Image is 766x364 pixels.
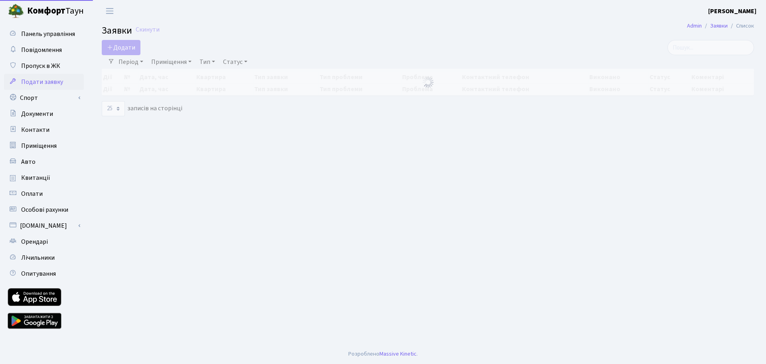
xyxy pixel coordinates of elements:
[107,43,135,52] span: Додати
[21,189,43,198] span: Оплати
[21,205,68,214] span: Особові рахунки
[21,46,62,54] span: Повідомлення
[21,78,63,86] span: Подати заявку
[27,4,84,18] span: Таун
[21,173,50,182] span: Квитанції
[196,55,218,69] a: Тип
[4,74,84,90] a: Подати заявку
[4,42,84,58] a: Повідомлення
[102,40,140,55] a: Додати
[422,76,434,89] img: Обробка...
[4,186,84,202] a: Оплати
[728,22,754,30] li: Список
[710,22,728,30] a: Заявки
[220,55,251,69] a: Статус
[148,55,195,69] a: Приміщення
[21,30,75,38] span: Панель управління
[379,350,417,358] a: Massive Kinetic
[136,26,160,34] a: Скинути
[4,170,84,186] a: Квитанції
[21,141,57,150] span: Приміщення
[4,138,84,154] a: Приміщення
[4,122,84,138] a: Контакти
[4,266,84,282] a: Опитування
[687,22,702,30] a: Admin
[708,6,756,16] a: [PERSON_NAME]
[675,18,766,34] nav: breadcrumb
[100,4,120,18] button: Переключити навігацію
[348,350,418,358] div: Розроблено .
[4,154,84,170] a: Авто
[21,253,55,262] span: Лічильники
[21,237,48,246] span: Орендарі
[4,234,84,250] a: Орендарі
[4,106,84,122] a: Документи
[115,55,146,69] a: Період
[4,26,84,42] a: Панель управління
[4,58,84,74] a: Пропуск в ЖК
[4,90,84,106] a: Спорт
[4,202,84,218] a: Особові рахунки
[667,40,754,55] input: Пошук...
[21,125,49,134] span: Контакти
[21,62,60,70] span: Пропуск в ЖК
[27,4,65,17] b: Комфорт
[21,157,36,166] span: Авто
[102,24,132,38] span: Заявки
[102,101,182,116] label: записів на сторінці
[21,269,56,278] span: Опитування
[21,109,53,118] span: Документи
[4,218,84,234] a: [DOMAIN_NAME]
[4,250,84,266] a: Лічильники
[708,7,756,16] b: [PERSON_NAME]
[102,101,125,116] select: записів на сторінці
[8,3,24,19] img: logo.png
